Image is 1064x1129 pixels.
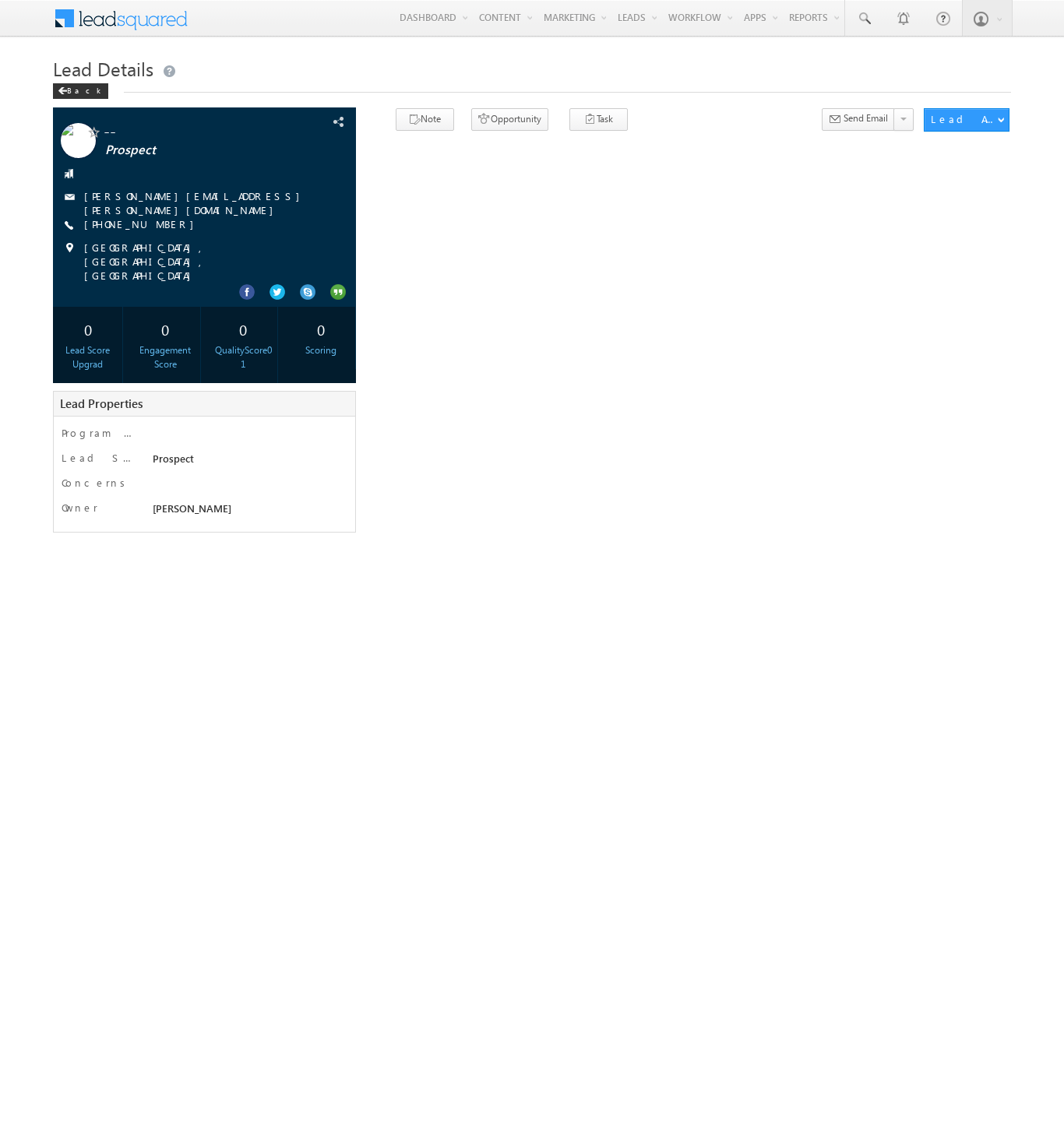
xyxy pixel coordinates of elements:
label: Concerns [62,476,131,490]
span: [GEOGRAPHIC_DATA], [GEOGRAPHIC_DATA], [GEOGRAPHIC_DATA] [84,241,328,283]
button: Note [396,108,454,131]
a: [PERSON_NAME][EMAIL_ADDRESS][PERSON_NAME][DOMAIN_NAME] [84,189,308,216]
div: Engagement Score [135,343,196,371]
button: Opportunity [471,108,548,131]
div: Back [53,83,108,99]
button: Task [569,108,628,131]
img: Profile photo [61,123,96,164]
div: QualityScore01 [213,343,274,371]
span: Prospect [105,142,292,158]
div: 0 [213,315,274,343]
button: Lead Actions [924,108,1009,132]
span: Lead Properties [60,396,143,411]
span: [PHONE_NUMBER] [84,217,202,233]
div: 0 [135,315,196,343]
button: Send Email [822,108,895,131]
div: 0 [290,315,351,343]
span: Lead Details [53,56,153,81]
span: Send Email [844,111,888,125]
label: Owner [62,501,98,515]
div: 0 [57,315,118,343]
a: Back [53,83,116,96]
span: -- [104,123,291,139]
div: Prospect [149,451,343,473]
div: Lead Actions [931,112,997,126]
div: Scoring [290,343,351,357]
div: Lead Score Upgrad [57,343,118,371]
label: Lead Stage [62,451,133,465]
span: [PERSON_NAME] [153,501,231,515]
label: Program of Interest [62,426,133,440]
